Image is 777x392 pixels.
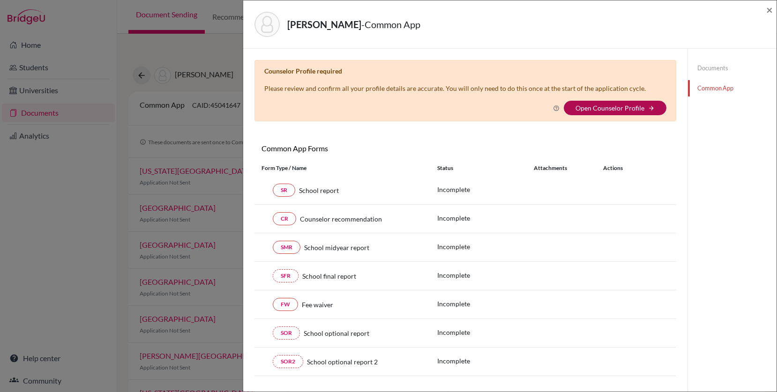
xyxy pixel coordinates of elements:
span: School midyear report [304,243,369,252]
p: Incomplete [437,185,534,194]
p: Incomplete [437,327,534,337]
button: Open Counselor Profilearrow_forward [564,101,666,115]
span: Counselor recommendation [300,214,382,224]
div: Form Type / Name [254,164,430,172]
div: Actions [592,164,650,172]
p: Incomplete [437,356,534,366]
a: SR [273,184,295,197]
button: Close [766,4,773,15]
a: Common App [688,80,777,96]
a: CR [273,212,296,225]
div: Attachments [534,164,592,172]
span: School report [299,185,339,195]
p: Incomplete [437,213,534,223]
a: Open Counselor Profile [575,104,644,112]
p: Please review and confirm all your profile details are accurate. You will only need to do this on... [264,83,646,93]
a: SOR [273,326,300,340]
strong: [PERSON_NAME] [287,19,361,30]
h6: Common App Forms [254,144,465,153]
a: SOR2 [273,355,303,368]
a: SMR [273,241,300,254]
a: Documents [688,60,777,76]
a: FW [273,298,298,311]
div: Status [437,164,534,172]
span: School optional report [304,328,369,338]
a: SFR [273,269,299,282]
p: Incomplete [437,242,534,251]
span: - Common App [361,19,420,30]
span: × [766,3,773,16]
p: Incomplete [437,270,534,280]
i: arrow_forward [648,105,655,111]
span: School final report [302,271,356,281]
span: School optional report 2 [307,357,378,367]
span: Fee waiver [302,300,333,310]
b: Counselor Profile required [264,67,342,75]
p: Incomplete [437,299,534,309]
